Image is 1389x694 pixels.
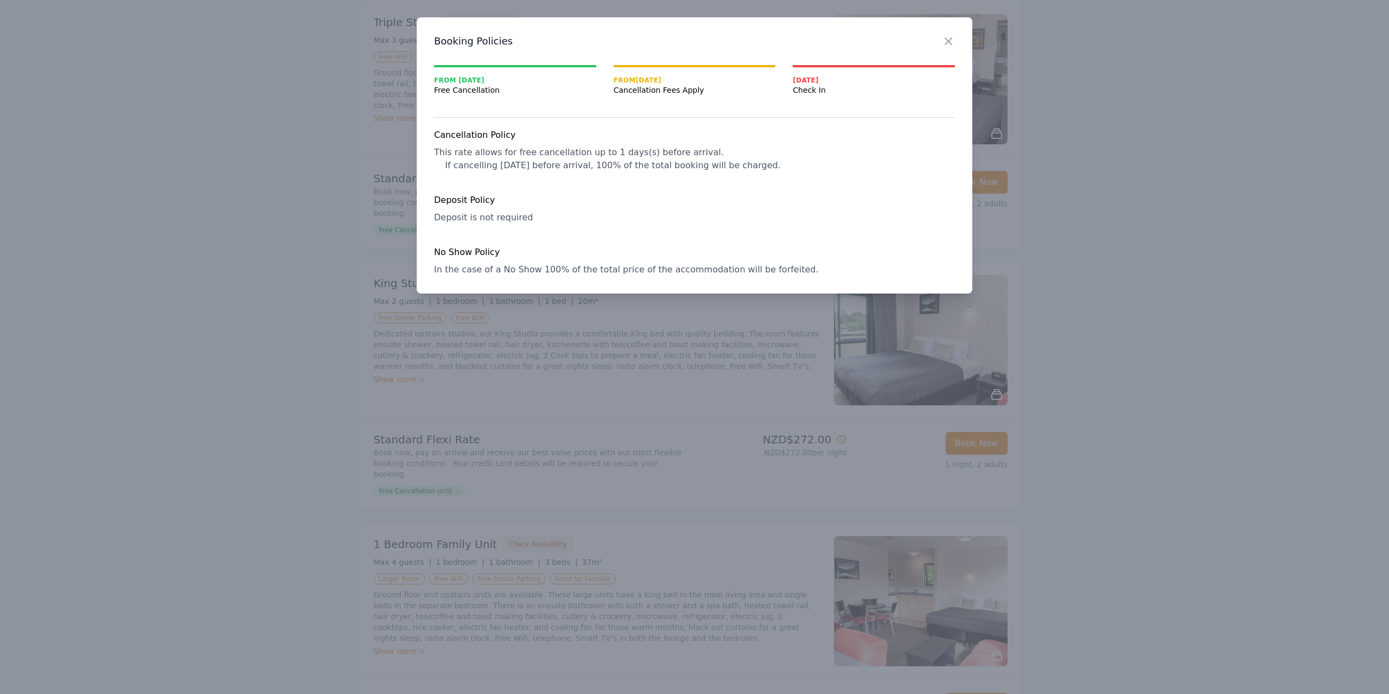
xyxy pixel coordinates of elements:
[793,76,955,85] span: [DATE]
[434,35,955,48] h3: Booking Policies
[793,85,955,95] span: Check In
[434,264,818,275] span: In the case of a No Show 100% of the total price of the accommodation will be forfeited.
[434,85,596,95] span: Free Cancellation
[434,147,781,170] span: This rate allows for free cancellation up to 1 days(s) before arrival. If cancelling [DATE] befor...
[434,76,596,85] span: From [DATE]
[614,76,776,85] span: From [DATE]
[434,194,955,207] h4: Deposit Policy
[434,246,955,259] h4: No Show Policy
[614,85,776,95] span: Cancellation Fees Apply
[434,129,955,142] h4: Cancellation Policy
[434,212,533,222] span: Deposit is not required
[434,65,955,95] nav: Progress mt-20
